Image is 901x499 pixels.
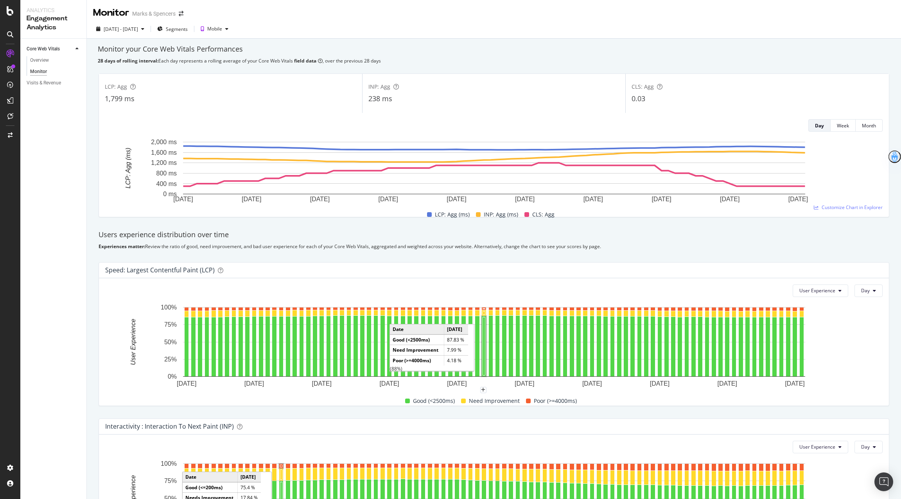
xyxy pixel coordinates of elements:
text: 0% [168,373,177,380]
button: Week [831,119,856,132]
span: LCP: Agg (ms) [435,210,470,219]
text: [DATE] [310,196,330,202]
text: 100% [161,304,177,311]
span: Need Improvement [469,396,520,406]
a: Overview [30,56,81,64]
button: Day [854,284,883,297]
div: Speed: Largest Contentful Paint (LCP) [105,266,215,274]
text: [DATE] [650,380,669,387]
text: [DATE] [242,196,261,202]
svg: A chart. [105,138,883,204]
text: 75% [164,478,177,484]
text: [DATE] [718,380,737,387]
text: [DATE] [244,380,264,387]
div: Mobile [207,27,222,31]
div: Visits & Revenue [27,79,61,87]
text: [DATE] [173,196,193,202]
button: Day [854,441,883,453]
div: Interactivity : Interaction to Next Paint (INP) [105,422,234,430]
span: Day [861,444,870,450]
text: 75% [164,321,177,328]
span: [DATE] - [DATE] [104,26,138,32]
div: Review the ratio of good, need improvement, and bad user experience for each of your Core Web Vit... [99,243,889,250]
span: 0.03 [632,94,645,103]
button: User Experience [793,284,848,297]
text: LCP: Agg (ms) [125,148,131,188]
a: Core Web Vitals [27,45,73,53]
span: Segments [166,26,188,32]
div: Overview [30,56,49,64]
text: User Experience [130,319,136,365]
button: Day [808,119,831,132]
text: [DATE] [720,196,739,202]
span: LCP: Agg [105,83,127,90]
svg: A chart. [105,303,883,390]
text: 50% [164,339,177,345]
span: INP: Agg (ms) [484,210,518,219]
text: 1,200 ms [151,159,177,166]
a: Customize Chart in Explorer [814,204,883,211]
text: 0 ms [163,191,177,197]
span: User Experience [799,287,835,294]
b: field data [294,57,316,64]
button: [DATE] - [DATE] [93,23,147,35]
div: Engagement Analytics [27,14,80,32]
a: Visits & Revenue [27,79,81,87]
text: [DATE] [515,196,535,202]
text: [DATE] [583,196,603,202]
b: Experiences matter: [99,243,145,250]
span: CLS: Agg [632,83,654,90]
span: 238 ms [368,94,392,103]
text: [DATE] [785,380,804,387]
button: Month [856,119,883,132]
div: arrow-right-arrow-left [179,11,183,16]
text: 100% [161,460,177,467]
div: Monitor [30,68,47,76]
text: [DATE] [447,380,467,387]
button: User Experience [793,441,848,453]
text: [DATE] [177,380,196,387]
div: Open Intercom Messenger [874,472,893,491]
text: 2,000 ms [151,139,177,145]
div: Each day represents a rolling average of your Core Web Vitals , over the previous 28 days [98,57,890,64]
span: INP: Agg [368,83,390,90]
div: Month [862,122,876,129]
span: CLS: Agg [532,210,555,219]
div: Core Web Vitals [27,45,60,53]
span: Day [861,287,870,294]
div: Marks & Spencers [132,10,176,18]
b: 28 days of rolling interval: [98,57,158,64]
div: Users experience distribution over time [99,230,889,240]
text: [DATE] [447,196,466,202]
text: [DATE] [378,196,398,202]
button: Mobile [197,23,232,35]
span: User Experience [799,444,835,450]
text: 1,600 ms [151,149,177,156]
div: plus [480,387,486,393]
span: Poor (>=4000ms) [534,396,577,406]
text: [DATE] [379,380,399,387]
text: 25% [164,356,177,363]
a: Monitor [30,68,81,76]
span: Good (<2500ms) [413,396,455,406]
span: Customize Chart in Explorer [822,204,883,211]
text: [DATE] [652,196,671,202]
text: 400 ms [156,181,177,187]
text: 800 ms [156,170,177,177]
div: Monitor [93,6,129,20]
text: [DATE] [582,380,602,387]
button: Segments [154,23,191,35]
span: 1,799 ms [105,94,135,103]
text: [DATE] [515,380,534,387]
div: Analytics [27,6,80,14]
div: Week [837,122,849,129]
text: [DATE] [312,380,332,387]
div: Monitor your Core Web Vitals Performances [98,44,890,54]
text: [DATE] [788,196,808,202]
div: Day [815,122,824,129]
